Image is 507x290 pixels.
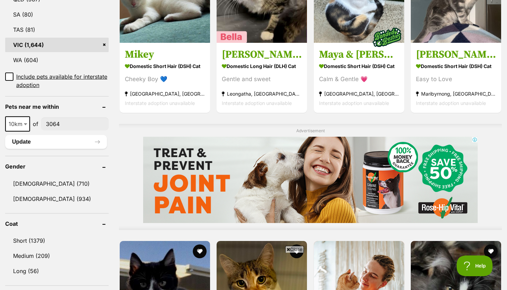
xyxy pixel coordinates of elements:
[416,48,496,61] h3: [PERSON_NAME]
[416,89,496,98] strong: Maribyrnong, [GEOGRAPHIC_DATA]
[314,43,404,113] a: Maya & [PERSON_NAME]🌻🌼 Domestic Short Hair (DSH) Cat Calm & Gentle 💗 [GEOGRAPHIC_DATA], [GEOGRAPH...
[125,75,205,84] div: Cheeky Boy 💙
[290,244,304,258] button: favourite
[222,89,302,98] strong: Leongatha, [GEOGRAPHIC_DATA]
[370,20,404,55] img: bonded besties
[285,246,304,253] span: Close
[5,22,109,37] a: TAS (81)
[319,48,399,61] h3: Maya & [PERSON_NAME]🌻🌼
[5,163,109,170] header: Gender
[5,7,109,22] a: SA (80)
[222,61,302,71] strong: Domestic Long Hair (DLH) Cat
[217,43,307,113] a: [PERSON_NAME] Domestic Long Hair (DLH) Cat Gentle and sweet Leongatha, [GEOGRAPHIC_DATA] Intersta...
[319,89,399,98] strong: [GEOGRAPHIC_DATA], [GEOGRAPHIC_DATA]
[416,100,486,106] span: Interstate adoption unavailable
[193,244,207,258] button: favourite
[143,137,478,223] iframe: Advertisement
[119,124,502,230] div: Advertisement
[5,53,109,67] a: WA (604)
[5,104,109,110] header: Pets near me within
[125,89,205,98] strong: [GEOGRAPHIC_DATA], [GEOGRAPHIC_DATA]
[125,100,195,106] span: Interstate adoption unavailable
[416,75,496,84] div: Easy to Love
[484,244,498,258] button: favourite
[6,119,29,129] span: 10km
[5,249,109,263] a: Medium (209)
[222,100,292,106] span: Interstate adoption unavailable
[33,120,38,128] span: of
[125,61,205,71] strong: Domestic Short Hair (DSH) Cat
[319,75,399,84] div: Calm & Gentle 💗
[457,255,493,276] iframe: Help Scout Beacon - Open
[16,72,109,89] span: Include pets available for interstate adoption
[5,221,109,227] header: Coat
[222,75,302,84] div: Gentle and sweet
[125,48,205,61] h3: Mikey
[222,48,302,61] h3: [PERSON_NAME]
[319,61,399,71] strong: Domestic Short Hair (DSH) Cat
[416,61,496,71] strong: Domestic Short Hair (DSH) Cat
[5,116,30,132] span: 10km
[5,38,109,52] a: VIC (1,644)
[128,255,379,287] iframe: Advertisement
[5,264,109,278] a: Long (56)
[5,135,107,149] button: Update
[5,72,109,89] a: Include pets available for interstate adoption
[120,43,210,113] a: Mikey Domestic Short Hair (DSH) Cat Cheeky Boy 💙 [GEOGRAPHIC_DATA], [GEOGRAPHIC_DATA] Interstate ...
[5,233,109,248] a: Short (1379)
[411,43,501,113] a: [PERSON_NAME] Domestic Short Hair (DSH) Cat Easy to Love Maribyrnong, [GEOGRAPHIC_DATA] Interstat...
[41,117,109,130] input: postcode
[5,176,109,191] a: [DEMOGRAPHIC_DATA] (710)
[5,192,109,206] a: [DEMOGRAPHIC_DATA] (934)
[319,100,389,106] span: Interstate adoption unavailable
